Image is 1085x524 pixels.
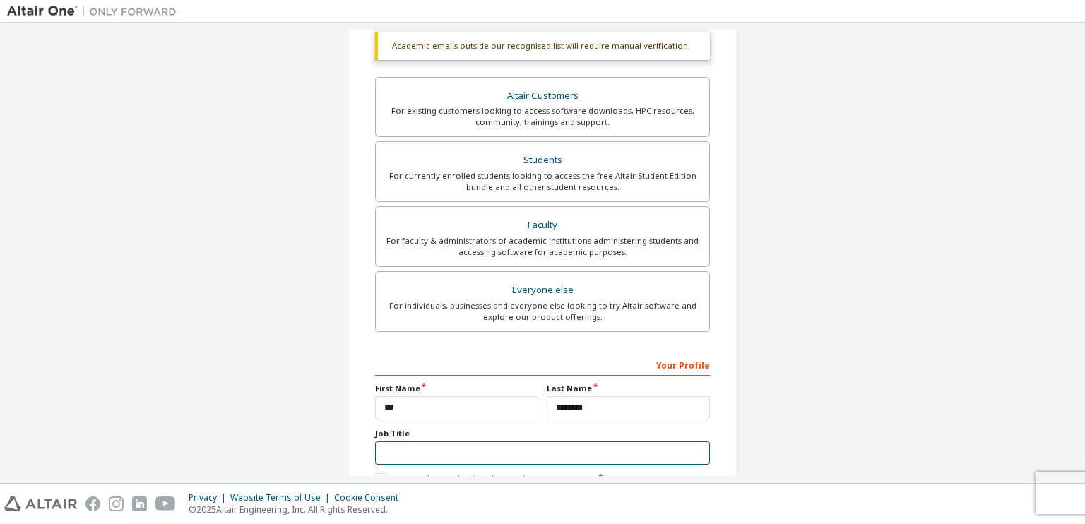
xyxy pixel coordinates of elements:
[384,215,701,235] div: Faculty
[4,496,77,511] img: altair_logo.svg
[155,496,176,511] img: youtube.svg
[189,504,407,516] p: © 2025 Altair Engineering, Inc. All Rights Reserved.
[439,473,596,485] a: Academic End-User License Agreement
[547,383,710,394] label: Last Name
[7,4,184,18] img: Altair One
[375,383,538,394] label: First Name
[230,492,334,504] div: Website Terms of Use
[384,105,701,128] div: For existing customers looking to access software downloads, HPC resources, community, trainings ...
[384,280,701,300] div: Everyone else
[384,300,701,323] div: For individuals, businesses and everyone else looking to try Altair software and explore our prod...
[384,150,701,170] div: Students
[189,492,230,504] div: Privacy
[384,86,701,106] div: Altair Customers
[109,496,124,511] img: instagram.svg
[334,492,407,504] div: Cookie Consent
[375,428,710,439] label: Job Title
[384,170,701,193] div: For currently enrolled students looking to access the free Altair Student Edition bundle and all ...
[384,235,701,258] div: For faculty & administrators of academic institutions administering students and accessing softwa...
[375,32,710,60] div: Academic emails outside our recognised list will require manual verification.
[375,353,710,376] div: Your Profile
[375,473,596,485] label: I accept the
[85,496,100,511] img: facebook.svg
[132,496,147,511] img: linkedin.svg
